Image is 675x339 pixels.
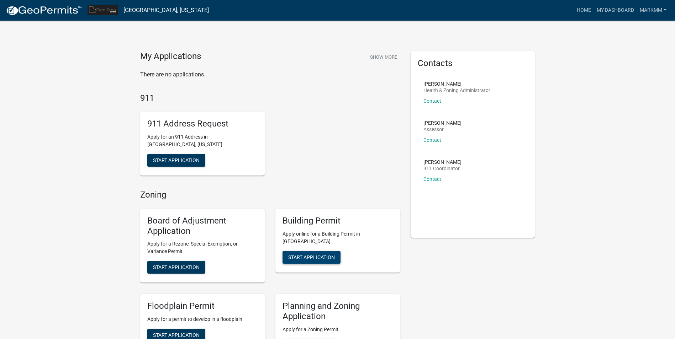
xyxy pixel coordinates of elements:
p: Health & Zoning Administrator [423,88,490,93]
button: Start Application [147,261,205,274]
a: [GEOGRAPHIC_DATA], [US_STATE] [123,4,209,16]
p: [PERSON_NAME] [423,120,462,125]
h5: Floodplain Permit [147,301,258,311]
p: Apply for a Rezone, Special Exemption, or Variance Permit [147,240,258,255]
p: Apply online for a Building Permit in [GEOGRAPHIC_DATA] [283,230,393,245]
h5: 911 Address Request [147,119,258,129]
p: Apply for a permit to develop in a floodplain [147,316,258,323]
span: Start Application [288,254,335,260]
button: Start Application [147,154,205,167]
p: There are no applications [140,70,400,79]
h4: My Applications [140,51,201,62]
h5: Building Permit [283,216,393,226]
p: [PERSON_NAME] [423,81,490,86]
h5: Planning and Zoning Application [283,301,393,322]
p: Apply for a Zoning Permit [283,326,393,333]
button: Show More [367,51,400,63]
h5: Board of Adjustment Application [147,216,258,236]
p: Apply for an 911 Address in [GEOGRAPHIC_DATA], [US_STATE] [147,133,258,148]
h4: Zoning [140,190,400,200]
a: Contact [423,137,441,143]
a: My Dashboard [594,4,637,17]
p: [PERSON_NAME] [423,160,462,165]
img: Clayton County, Iowa [88,5,118,15]
h5: Contacts [418,58,528,69]
a: MarkMM [637,4,669,17]
span: Start Application [153,157,200,163]
a: Contact [423,98,441,104]
button: Start Application [283,251,341,264]
h4: 911 [140,93,400,103]
span: Start Application [153,332,200,338]
a: Home [574,4,594,17]
p: 911 Coordinator [423,166,462,171]
p: Assessor [423,127,462,132]
a: Contact [423,176,441,182]
span: Start Application [153,264,200,270]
